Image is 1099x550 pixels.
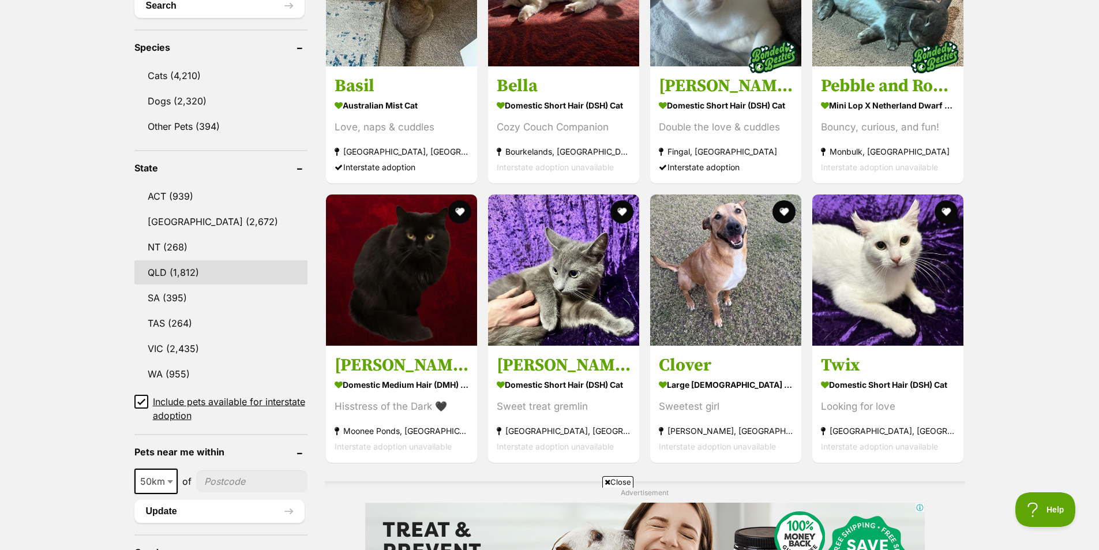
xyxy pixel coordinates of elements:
div: Sweetest girl [659,399,793,414]
img: Tim Tam - Domestic Short Hair (DSH) Cat [488,194,639,346]
a: QLD (1,812) [134,260,307,285]
strong: Domestic Medium Hair (DMH) Cat [335,376,468,393]
strong: [GEOGRAPHIC_DATA], [GEOGRAPHIC_DATA] [335,144,468,159]
strong: [PERSON_NAME], [GEOGRAPHIC_DATA] [659,423,793,439]
a: TAS (264) [134,311,307,335]
strong: Mini Lop x Netherland Dwarf Rabbit [821,97,955,114]
div: Bouncy, curious, and fun! [821,119,955,135]
a: [PERSON_NAME] & [PERSON_NAME] Domestic Short Hair (DSH) Cat Double the love & cuddles Fingal, [GE... [650,66,801,184]
div: Interstate adoption [335,159,468,175]
button: favourite [448,200,471,223]
strong: Domestic Short Hair (DSH) Cat [497,97,631,114]
strong: Bourkelands, [GEOGRAPHIC_DATA] [497,144,631,159]
strong: Domestic Short Hair (DSH) Cat [821,376,955,393]
span: Interstate adoption unavailable [659,442,776,451]
div: Cozy Couch Companion [497,119,631,135]
span: Interstate adoption unavailable [497,442,614,451]
img: Clover - Australian Kelpie x Labrador Retriever Dog [650,194,801,346]
header: Species [134,42,307,53]
div: Love, naps & cuddles [335,119,468,135]
h3: Basil [335,75,468,97]
a: VIC (2,435) [134,336,307,361]
strong: Monbulk, [GEOGRAPHIC_DATA] [821,144,955,159]
strong: [GEOGRAPHIC_DATA], [GEOGRAPHIC_DATA] [497,423,631,439]
strong: Australian Mist Cat [335,97,468,114]
a: Other Pets (394) [134,114,307,139]
img: Twix - Domestic Short Hair (DSH) Cat [812,194,963,346]
span: Interstate adoption unavailable [497,162,614,172]
strong: Domestic Short Hair (DSH) Cat [659,97,793,114]
a: Pebble and Rocky Mini Lop x Netherland Dwarf Rabbit Bouncy, curious, and fun! Monbulk, [GEOGRAPHI... [812,66,963,184]
a: [GEOGRAPHIC_DATA] (2,672) [134,209,307,234]
h3: Clover [659,354,793,376]
strong: [GEOGRAPHIC_DATA], [GEOGRAPHIC_DATA] [821,423,955,439]
a: [PERSON_NAME] Domestic Medium Hair (DMH) Cat Hisstress of the Dark 🖤 Moonee Ponds, [GEOGRAPHIC_DA... [326,346,477,463]
img: adchoices.png [412,1,419,8]
button: favourite [772,200,796,223]
span: 50km [134,469,178,494]
strong: large [DEMOGRAPHIC_DATA] Dog [659,376,793,393]
span: Include pets available for interstate adoption [153,395,307,422]
button: Update [134,500,305,523]
img: bonded besties [906,28,964,86]
a: Include pets available for interstate adoption [134,395,307,422]
div: Hisstress of the Dark 🖤 [335,399,468,414]
a: WA (955) [134,362,307,386]
span: 50km [136,473,177,489]
div: Sweet treat gremlin [497,399,631,414]
h3: [PERSON_NAME] [335,354,468,376]
a: Bella Domestic Short Hair (DSH) Cat Cozy Couch Companion Bourkelands, [GEOGRAPHIC_DATA] Interstat... [488,66,639,184]
a: ACT (939) [134,184,307,208]
div: Interstate adoption [659,159,793,175]
a: Twix Domestic Short Hair (DSH) Cat Looking for love [GEOGRAPHIC_DATA], [GEOGRAPHIC_DATA] Intersta... [812,346,963,463]
a: Basil Australian Mist Cat Love, naps & cuddles [GEOGRAPHIC_DATA], [GEOGRAPHIC_DATA] Interstate ad... [326,66,477,184]
img: bonded besties [744,28,801,86]
span: Interstate adoption unavailable [821,442,938,451]
a: Clover large [DEMOGRAPHIC_DATA] Dog Sweetest girl [PERSON_NAME], [GEOGRAPHIC_DATA] Interstate ado... [650,346,801,463]
a: NT (268) [134,235,307,259]
a: [PERSON_NAME] Domestic Short Hair (DSH) Cat Sweet treat gremlin [GEOGRAPHIC_DATA], [GEOGRAPHIC_DA... [488,346,639,463]
h3: [PERSON_NAME] [497,354,631,376]
button: favourite [935,200,958,223]
a: Dogs (2,320) [134,89,307,113]
strong: Fingal, [GEOGRAPHIC_DATA] [659,144,793,159]
header: Pets near me within [134,447,307,457]
h3: Pebble and Rocky [821,75,955,97]
a: Cats (4,210) [134,63,307,88]
span: Interstate adoption unavailable [821,162,938,172]
h3: [PERSON_NAME] & [PERSON_NAME] [659,75,793,97]
h3: Bella [497,75,631,97]
h3: Twix [821,354,955,376]
div: Looking for love [821,399,955,414]
span: Close [602,476,633,488]
strong: Domestic Short Hair (DSH) Cat [497,376,631,393]
div: Double the love & cuddles [659,119,793,135]
iframe: Help Scout Beacon - Open [1015,492,1076,527]
span: Interstate adoption unavailable [335,442,452,451]
a: SA (395) [134,286,307,310]
input: postcode [196,470,307,492]
span: of [182,474,192,488]
iframe: Advertisement [340,492,760,544]
header: State [134,163,307,173]
img: Elvira - Domestic Medium Hair (DMH) Cat [326,194,477,346]
strong: Moonee Ponds, [GEOGRAPHIC_DATA] [335,423,468,439]
button: favourite [610,200,633,223]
